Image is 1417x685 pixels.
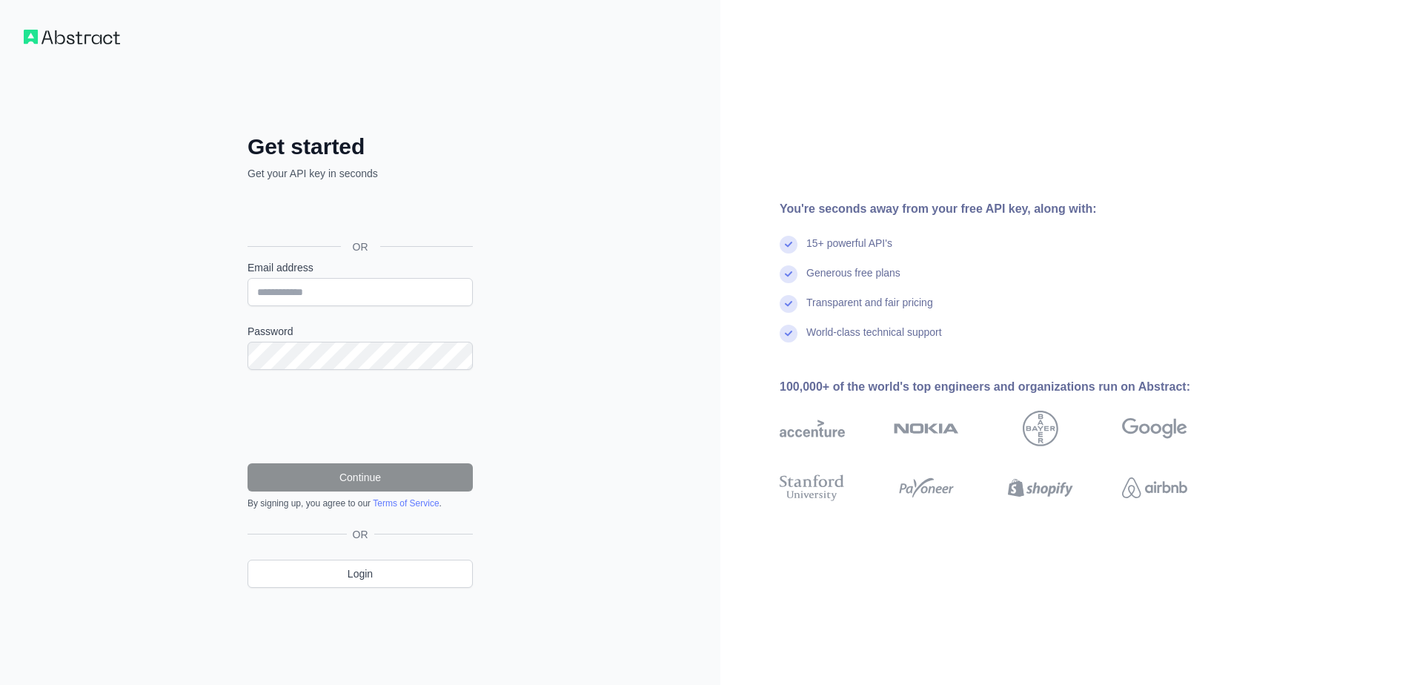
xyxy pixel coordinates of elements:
div: By signing up, you agree to our . [248,497,473,509]
img: check mark [780,265,797,283]
iframe: Sign in with Google Button [240,197,477,230]
div: World-class technical support [806,325,942,354]
img: check mark [780,295,797,313]
img: check mark [780,236,797,254]
img: check mark [780,325,797,342]
div: You're seconds away from your free API key, along with: [780,200,1235,218]
img: Workflow [24,30,120,44]
img: accenture [780,411,845,446]
img: payoneer [894,471,959,504]
div: Transparent and fair pricing [806,295,933,325]
label: Password [248,324,473,339]
label: Email address [248,260,473,275]
div: Generous free plans [806,265,900,295]
img: stanford university [780,471,845,504]
a: Login [248,560,473,588]
span: OR [341,239,380,254]
img: nokia [894,411,959,446]
img: bayer [1023,411,1058,446]
div: 15+ powerful API's [806,236,892,265]
span: OR [347,527,374,542]
p: Get your API key in seconds [248,166,473,181]
button: Continue [248,463,473,492]
div: 100,000+ of the world's top engineers and organizations run on Abstract: [780,378,1235,396]
img: shopify [1008,471,1073,504]
h2: Get started [248,133,473,160]
img: airbnb [1122,471,1187,504]
iframe: reCAPTCHA [248,388,473,446]
img: google [1122,411,1187,446]
a: Terms of Service [373,498,439,509]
